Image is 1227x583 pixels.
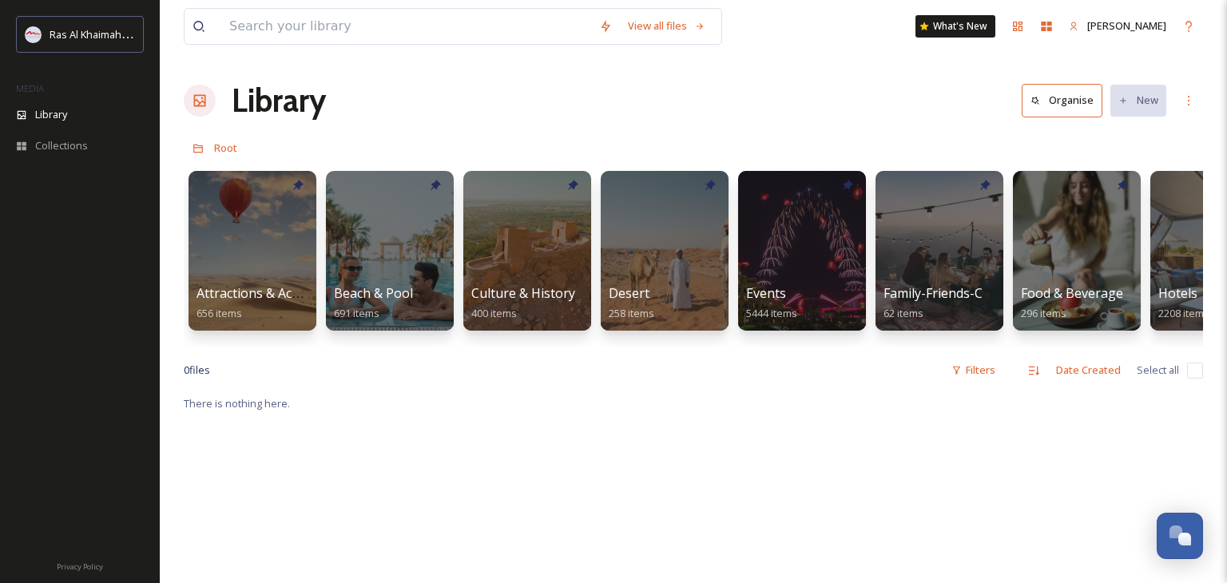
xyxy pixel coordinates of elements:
[915,15,995,38] a: What's New
[1157,513,1203,559] button: Open Chat
[197,286,331,320] a: Attractions & Activities656 items
[57,556,103,575] a: Privacy Policy
[35,138,88,153] span: Collections
[1137,363,1179,378] span: Select all
[16,82,44,94] span: MEDIA
[746,306,797,320] span: 5444 items
[1022,84,1102,117] button: Organise
[471,284,575,302] span: Culture & History
[746,286,797,320] a: Events5444 items
[26,26,42,42] img: Logo_RAKTDA_RGB-01.png
[232,77,326,125] a: Library
[884,286,1048,320] a: Family-Friends-Couple-Solo62 items
[334,306,379,320] span: 691 items
[1022,84,1110,117] a: Organise
[214,138,237,157] a: Root
[184,363,210,378] span: 0 file s
[214,141,237,155] span: Root
[1021,306,1066,320] span: 296 items
[609,306,654,320] span: 258 items
[1158,286,1209,320] a: Hotels2208 items
[884,306,923,320] span: 62 items
[471,306,517,320] span: 400 items
[1110,85,1166,116] button: New
[1158,284,1197,302] span: Hotels
[943,355,1003,386] div: Filters
[609,286,654,320] a: Desert258 items
[746,284,786,302] span: Events
[57,561,103,572] span: Privacy Policy
[35,107,67,122] span: Library
[471,286,575,320] a: Culture & History400 items
[197,306,242,320] span: 656 items
[884,284,1048,302] span: Family-Friends-Couple-Solo
[197,284,331,302] span: Attractions & Activities
[1061,10,1174,42] a: [PERSON_NAME]
[1158,306,1209,320] span: 2208 items
[620,10,713,42] a: View all files
[221,9,591,44] input: Search your library
[334,286,413,320] a: Beach & Pool691 items
[184,396,290,410] span: There is nothing here.
[50,26,276,42] span: Ras Al Khaimah Tourism Development Authority
[1021,284,1123,302] span: Food & Beverage
[1087,18,1166,33] span: [PERSON_NAME]
[1021,286,1123,320] a: Food & Beverage296 items
[1048,355,1129,386] div: Date Created
[609,284,649,302] span: Desert
[334,284,413,302] span: Beach & Pool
